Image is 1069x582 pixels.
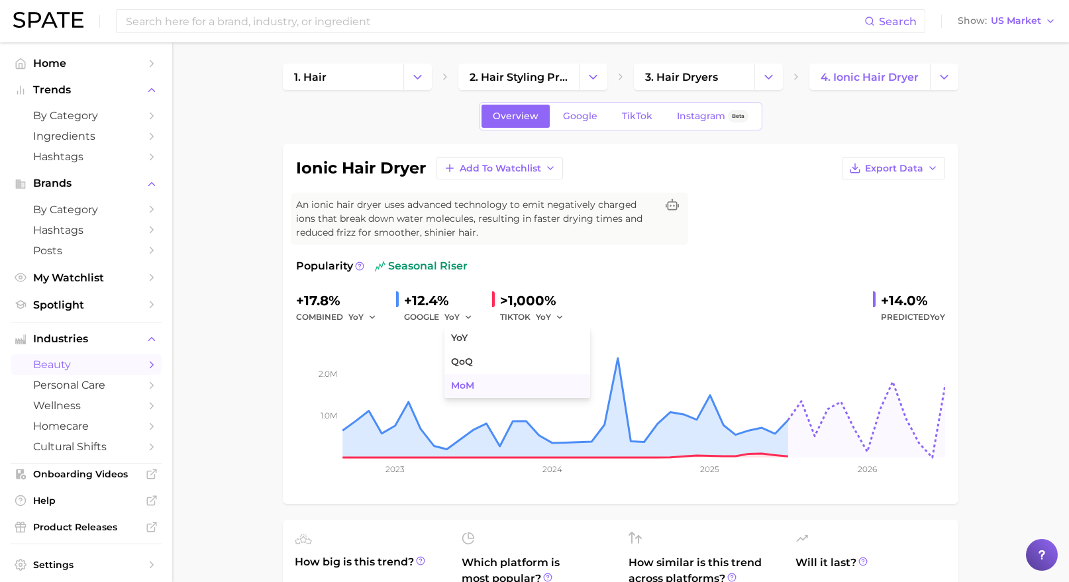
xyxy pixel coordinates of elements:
a: Google [552,105,609,128]
span: >1,000% [500,293,556,309]
span: Instagram [677,111,725,122]
img: seasonal riser [375,261,385,271]
ul: YoY [444,326,590,398]
a: Product Releases [11,517,162,537]
button: Change Category [930,64,958,90]
span: Settings [33,559,139,571]
a: Hashtags [11,146,162,167]
span: Home [33,57,139,70]
span: 4. ionic hair dryer [821,71,919,83]
span: Predicted [881,309,945,325]
span: Popularity [296,258,353,274]
a: Ingredients [11,126,162,146]
span: cultural shifts [33,440,139,453]
button: Export Data [842,157,945,179]
span: MoM [451,380,474,391]
a: beauty [11,354,162,375]
span: Brands [33,177,139,189]
span: YoY [348,311,364,322]
div: +14.0% [881,290,945,311]
span: wellness [33,399,139,412]
a: by Category [11,199,162,220]
a: cultural shifts [11,436,162,457]
a: homecare [11,416,162,436]
span: 3. hair dryers [645,71,718,83]
a: My Watchlist [11,267,162,288]
div: combined [296,309,385,325]
div: TIKTOK [500,309,573,325]
span: Add to Watchlist [460,163,541,174]
a: 4. ionic hair dryer [809,64,930,90]
span: YoY [930,312,945,322]
span: Onboarding Videos [33,468,139,480]
input: Search here for a brand, industry, or ingredient [125,10,864,32]
a: by Category [11,105,162,126]
button: ShowUS Market [954,13,1059,30]
span: QoQ [451,356,473,367]
tspan: 2025 [700,464,719,474]
a: TikTok [611,105,664,128]
div: +12.4% [404,290,482,311]
a: Spotlight [11,295,162,315]
button: Change Category [579,64,607,90]
button: Brands [11,173,162,193]
span: YoY [536,311,551,322]
button: Change Category [403,64,432,90]
span: My Watchlist [33,271,139,284]
a: Home [11,53,162,73]
button: YoY [348,309,377,325]
span: beauty [33,358,139,371]
h1: ionic hair dryer [296,160,426,176]
span: An ionic hair dryer uses advanced technology to emit negatively charged ions that break down wate... [296,198,656,240]
a: InstagramBeta [666,105,760,128]
span: TikTok [622,111,652,122]
span: Trends [33,84,139,96]
span: Export Data [865,163,923,174]
span: Product Releases [33,521,139,533]
tspan: 2024 [542,464,562,474]
button: YoY [444,309,473,325]
span: Posts [33,244,139,257]
img: SPATE [13,12,83,28]
span: Beta [732,111,744,122]
button: Industries [11,329,162,349]
span: Spotlight [33,299,139,311]
a: 3. hair dryers [634,64,754,90]
tspan: 2026 [858,464,877,474]
span: seasonal riser [375,258,468,274]
span: Ingredients [33,130,139,142]
a: Help [11,491,162,510]
span: Google [563,111,597,122]
button: Change Category [754,64,783,90]
span: by Category [33,109,139,122]
a: 1. hair [283,64,403,90]
span: Show [958,17,987,24]
span: Hashtags [33,150,139,163]
a: wellness [11,395,162,416]
span: Industries [33,333,139,345]
span: Hashtags [33,224,139,236]
a: Onboarding Videos [11,464,162,484]
span: 1. hair [294,71,327,83]
a: Posts [11,240,162,261]
tspan: 2023 [385,464,405,474]
a: Settings [11,555,162,575]
span: by Category [33,203,139,216]
span: Search [879,15,917,28]
span: US Market [991,17,1041,24]
a: Hashtags [11,220,162,240]
span: personal care [33,379,139,391]
span: Overview [493,111,538,122]
span: homecare [33,420,139,432]
a: personal care [11,375,162,395]
button: YoY [536,309,564,325]
span: 2. hair styling products [470,71,568,83]
button: Trends [11,80,162,100]
a: Overview [482,105,550,128]
span: Help [33,495,139,507]
div: +17.8% [296,290,385,311]
div: GOOGLE [404,309,482,325]
a: 2. hair styling products [458,64,579,90]
span: YoY [451,332,468,344]
button: Add to Watchlist [436,157,563,179]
